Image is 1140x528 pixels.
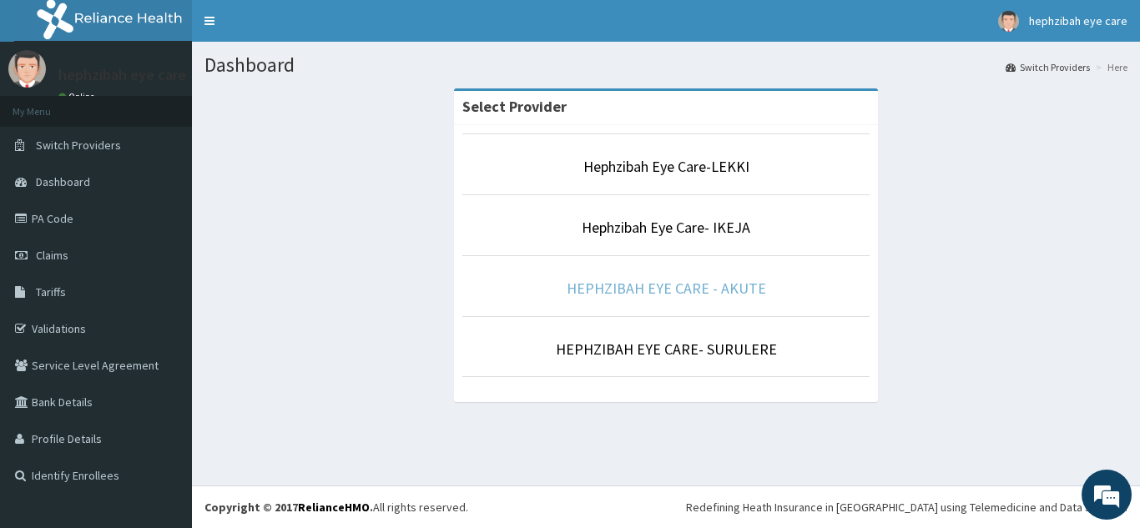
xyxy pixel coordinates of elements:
span: Switch Providers [36,138,121,153]
a: Online [58,91,98,103]
a: HEPHZIBAH EYE CARE - AKUTE [567,279,766,298]
footer: All rights reserved. [192,485,1140,528]
a: HEPHZIBAH EYE CARE- SURULERE [556,339,777,359]
img: User Image [998,11,1019,32]
p: hephzibah eye care [58,68,186,83]
a: Switch Providers [1006,60,1090,74]
a: Hephzibah Eye Care-LEKKI [583,157,749,176]
h1: Dashboard [204,54,1127,76]
a: RelianceHMO [298,500,370,515]
span: Dashboard [36,174,90,189]
div: Redefining Heath Insurance in [GEOGRAPHIC_DATA] using Telemedicine and Data Science! [686,499,1127,515]
span: Claims [36,248,68,263]
strong: Copyright © 2017 . [204,500,373,515]
span: Tariffs [36,284,66,299]
img: User Image [8,50,46,88]
span: hephzibah eye care [1029,13,1127,28]
a: Hephzibah Eye Care- IKEJA [582,218,750,237]
strong: Select Provider [462,97,567,116]
li: Here [1092,60,1127,74]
